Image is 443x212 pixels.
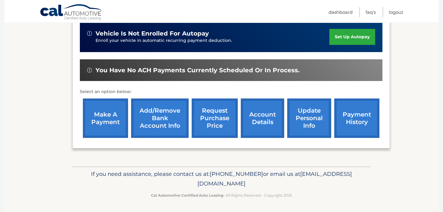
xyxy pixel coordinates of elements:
img: alert-white.svg [87,68,92,73]
a: Dashboard [328,7,353,17]
span: [PHONE_NUMBER] [210,170,263,177]
a: set up autopay [329,29,375,45]
a: FAQ's [366,7,376,17]
span: [EMAIL_ADDRESS][DOMAIN_NAME] [197,170,352,187]
span: You have no ACH payments currently scheduled or in process. [96,67,300,74]
p: Select an option below: [80,88,382,95]
a: request purchase price [192,98,238,138]
a: Add/Remove bank account info [131,98,189,138]
a: payment history [334,98,379,138]
a: account details [241,98,284,138]
p: Enroll your vehicle in automatic recurring payment deduction. [96,37,329,44]
p: If you need assistance, please contact us at: or email us at [76,169,367,189]
a: update personal info [287,98,331,138]
a: Cal Automotive [40,4,103,21]
a: make a payment [83,98,128,138]
a: Logout [389,7,403,17]
strong: Cal Automotive Certified Auto Leasing [151,193,223,198]
img: alert-white.svg [87,31,92,36]
p: - All Rights Reserved - Copyright 2025 [76,192,367,198]
span: vehicle is not enrolled for autopay [96,30,209,37]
